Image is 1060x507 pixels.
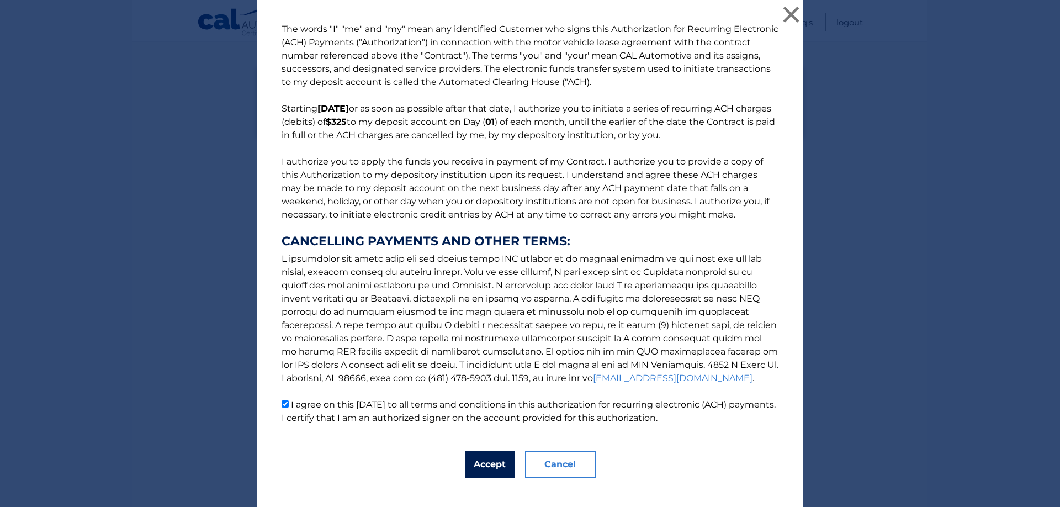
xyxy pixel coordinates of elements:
p: The words "I" "me" and "my" mean any identified Customer who signs this Authorization for Recurri... [271,23,789,425]
b: 01 [485,117,495,127]
b: [DATE] [317,103,349,114]
b: $325 [326,117,347,127]
strong: CANCELLING PAYMENTS AND OTHER TERMS: [282,235,778,248]
button: Cancel [525,451,596,478]
a: [EMAIL_ADDRESS][DOMAIN_NAME] [593,373,752,383]
label: I agree on this [DATE] to all terms and conditions in this authorization for recurring electronic... [282,399,776,423]
button: × [780,3,802,25]
button: Accept [465,451,515,478]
